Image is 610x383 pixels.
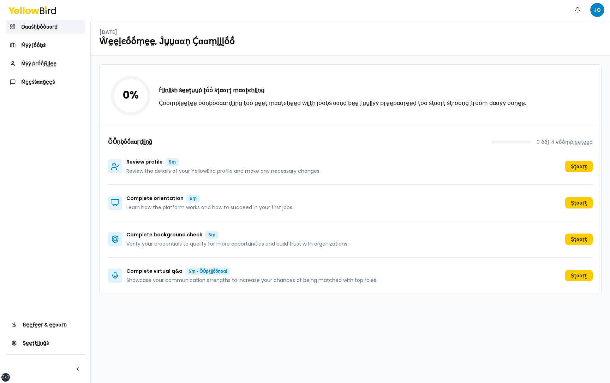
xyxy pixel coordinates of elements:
[565,270,593,281] button: Ṣţααṛţ
[565,161,593,172] button: Ṣţααṛţ
[21,23,58,30] span: Ḍααṡḥḅṓṓααṛḍ
[21,78,55,86] span: Ṁḛḛṡṡααḡḛḛṡ
[166,158,179,166] div: 5ṃ
[126,158,321,166] p: Review profile
[590,3,604,17] span: JQ
[23,321,67,328] span: Ṛḛḛϝḛḛṛ & ḛḛααṛṇ
[126,204,293,211] p: Learn how the platform works and how to succeed in your first jobs.
[126,231,348,239] p: Complete background check
[126,267,377,275] p: Complete virtual q&a
[108,139,152,145] h3: ṎṎṇḅṓṓααṛḍḭḭṇḡ
[123,87,139,102] tspan: 0 %
[21,42,46,49] span: Ṁẏẏ ĵṓṓḅṡ
[99,29,117,36] p: [DATE]
[2,375,10,380] div: 2xl
[6,75,85,89] a: Ṁḛḛṡṡααḡḛḛṡ
[565,234,593,245] button: Ṣţααṛţ
[159,99,526,107] p: Ḉṓṓṃṗḽḛḛţḛḛ ṓṓṇḅṓṓααṛḍḭḭṇḡ ţṓṓ ḡḛḛţ ṃααţͼḥḛḛḍ ẁḭḭţḥ ĵṓṓḅṡ ααṇḍ ḅḛḛ ϝṵṵḽḽẏẏ ṗṛḛḛṗααṛḛḛḍ ţṓṓ ṡţααṛţ...
[126,167,321,175] p: Review the details of your YellowBird profile and make any necessary changes.
[126,195,293,202] p: Complete orientation
[21,60,56,67] span: Ṁẏẏ ṗṛṓṓϝḭḭḽḛḛ
[6,57,85,71] a: Ṁẏẏ ṗṛṓṓϝḭḭḽḛḛ
[205,231,219,239] div: 5ṃ
[99,36,602,47] h1: Ŵḛḛḽͼṓṓṃḛḛ, Ĵṵṵααṇ Ḉααṃḭḭḽṓṓ
[159,86,526,95] h3: Ḟḭḭṇḭḭṡḥ ṡḛḛţṵṵṗ ţṓṓ ṡţααṛţ ṃααţͼḥḭḭṇḡ
[186,195,200,202] div: 5ṃ
[565,197,593,208] button: Ṣţααṛţ
[6,20,85,34] a: Ḍααṡḥḅṓṓααṛḍ
[23,340,49,347] span: Ṣḛḛţţḭḭṇḡṡ
[537,139,593,146] p: 0 ṓṓϝ 4 ͼṓṓṃṗḽḛḛţḛḛḍ
[6,336,85,350] a: Ṣḛḛţţḭḭṇḡṡ
[126,277,377,284] p: Showcase your communication strengths to increase your chances of being matched with top roles.
[6,318,85,332] a: Ṛḛḛϝḛḛṛ & ḛḛααṛṇ
[6,38,85,52] a: Ṁẏẏ ĵṓṓḅṡ
[126,240,348,247] p: Verify your credentials to qualify for more opportunities and build trust with organizations.
[185,267,230,275] div: 5ṃ • ṎṎṗţḭḭṓṓṇααḽ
